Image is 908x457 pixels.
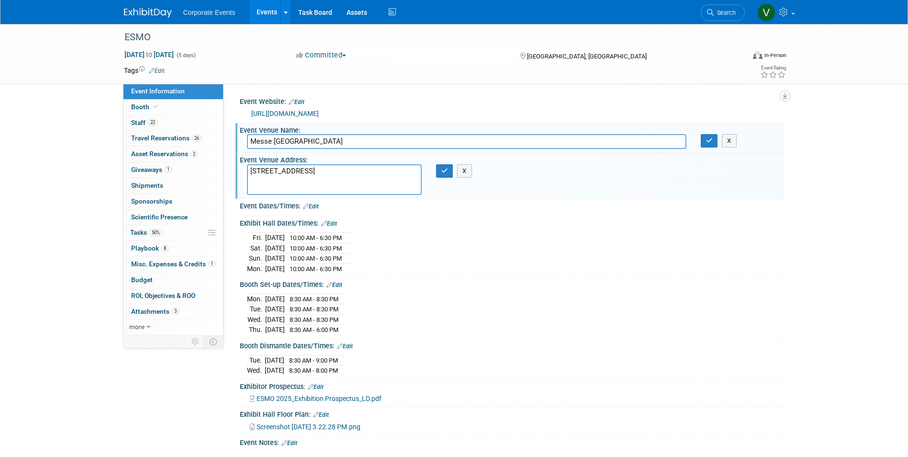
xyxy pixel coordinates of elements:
[753,51,762,59] img: Format-Inperson.png
[290,306,338,313] span: 8:30 AM - 8:30 PM
[281,440,297,446] a: Edit
[187,335,204,348] td: Personalize Event Tab Strip
[131,103,160,111] span: Booth
[123,241,223,256] a: Playbook8
[191,150,198,158] span: 2
[714,9,736,16] span: Search
[247,325,265,335] td: Thu.
[290,234,342,241] span: 10:00 AM - 6:30 PM
[165,166,172,173] span: 1
[247,314,265,325] td: Wed.
[131,213,188,221] span: Scientific Presence
[131,276,153,284] span: Budget
[303,203,319,210] a: Edit
[457,164,472,178] button: X
[123,288,223,304] a: ROI, Objectives & ROO
[123,131,223,146] a: Travel Reservations26
[265,294,285,304] td: [DATE]
[161,245,168,252] span: 8
[131,197,172,205] span: Sponsorships
[247,355,265,366] td: Tue.
[722,134,737,148] button: X
[123,304,223,320] a: Attachments3
[240,199,785,211] div: Event Dates/Times:
[265,314,285,325] td: [DATE]
[121,29,730,46] div: ESMO
[289,99,304,105] a: Edit
[257,395,381,402] span: ESMO 2025_Exhibition Prospectus_LD.pdf
[240,153,785,165] div: Event Venue Address:
[247,294,265,304] td: Mon.
[123,225,223,240] a: Tasks50%
[131,308,179,315] span: Attachments
[527,53,647,60] span: [GEOGRAPHIC_DATA], [GEOGRAPHIC_DATA]
[123,320,223,335] a: more
[247,232,265,243] td: Fri.
[326,282,342,288] a: Edit
[123,257,223,272] a: Misc. Expenses & Credits1
[290,265,342,273] span: 10:00 AM - 6:30 PM
[123,194,223,209] a: Sponsorships
[148,119,157,126] span: 22
[131,134,202,142] span: Travel Reservations
[688,50,787,64] div: Event Format
[290,316,338,323] span: 8:30 AM - 8:30 PM
[265,355,284,366] td: [DATE]
[240,94,785,107] div: Event Website:
[290,255,342,262] span: 10:00 AM - 6:30 PM
[289,367,338,374] span: 8:30 AM - 8:00 PM
[265,366,284,376] td: [DATE]
[131,244,168,252] span: Playbook
[240,123,785,135] div: Event Venue Name:
[131,182,163,189] span: Shipments
[240,379,785,392] div: Exhibitor Prospectus:
[131,87,185,95] span: Event Information
[123,273,223,288] a: Budget
[131,119,157,126] span: Staff
[208,260,215,267] span: 1
[123,100,223,115] a: Booth
[240,435,785,448] div: Event Notes:
[240,277,785,290] div: Booth Set-up Dates/Times:
[760,66,786,70] div: Event Rating
[240,339,785,351] div: Booth Dismantle Dates/Times:
[203,335,223,348] td: Toggle Event Tabs
[123,84,223,99] a: Event Information
[290,296,338,303] span: 8:30 AM - 8:30 PM
[321,220,337,227] a: Edit
[131,150,198,158] span: Asset Reservations
[124,66,165,75] td: Tags
[176,52,196,58] span: (5 days)
[308,384,324,390] a: Edit
[265,304,285,315] td: [DATE]
[701,4,745,21] a: Search
[145,51,154,58] span: to
[290,326,338,333] span: 8:30 AM - 6:00 PM
[290,245,342,252] span: 10:00 AM - 6:30 PM
[123,178,223,194] a: Shipments
[313,411,329,418] a: Edit
[265,253,285,264] td: [DATE]
[131,166,172,173] span: Giveaways
[764,52,786,59] div: In-Person
[247,243,265,253] td: Sat.
[289,357,338,364] span: 8:30 AM - 9:00 PM
[247,263,265,274] td: Mon.
[265,232,285,243] td: [DATE]
[240,407,785,420] div: Exhibit Hall Floor Plan:
[131,260,215,268] span: Misc. Expenses & Credits
[131,292,195,299] span: ROI, Objectives & ROO
[265,263,285,274] td: [DATE]
[251,110,319,117] a: [URL][DOMAIN_NAME]
[247,304,265,315] td: Tue.
[124,50,174,59] span: [DATE] [DATE]
[123,147,223,162] a: Asset Reservations2
[123,115,223,131] a: Staff22
[257,423,360,431] span: Screenshot [DATE] 3.22.28 PM.png
[250,423,360,431] a: Screenshot [DATE] 3.22.28 PM.png
[240,216,785,228] div: Exhibit Hall Dates/Times:
[149,68,165,74] a: Edit
[124,8,172,18] img: ExhibitDay
[293,50,350,60] button: Committed
[247,366,265,376] td: Wed.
